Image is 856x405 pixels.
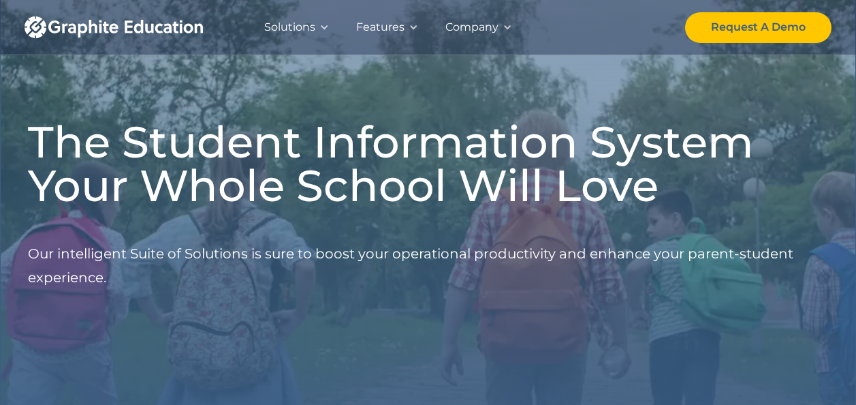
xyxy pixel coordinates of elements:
a: Request A Demo [685,12,831,43]
div: Company [445,18,498,37]
div: Solutions [264,18,315,37]
h1: The Student Information System Your Whole School Will Love [28,120,828,207]
div: Request A Demo [711,18,806,37]
div: Features [356,18,405,37]
p: Our intelligent Suite of Solutions is sure to boost your operational productivity and enhance you... [28,218,828,314]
